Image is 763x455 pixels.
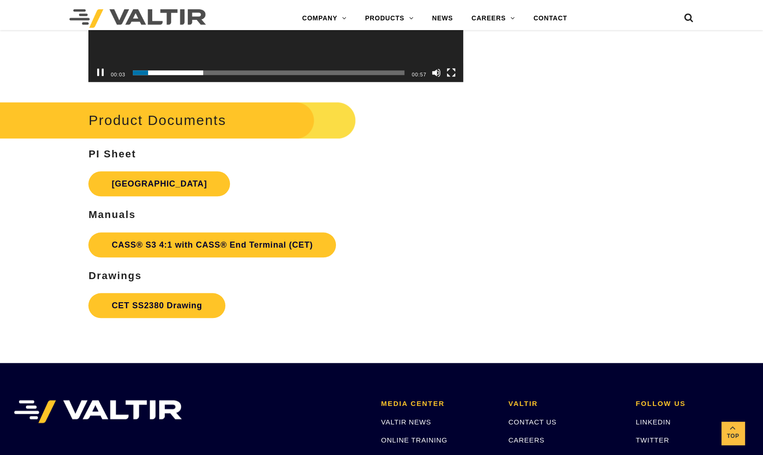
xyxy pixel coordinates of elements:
[721,431,744,442] span: Top
[509,436,545,444] a: CAREERS
[88,209,136,220] strong: Manuals
[721,422,744,445] a: Top
[636,418,671,426] a: LINKEDIN
[88,232,336,257] a: CASS® S3 4:1 with CASS® End Terminal (CET)
[432,68,441,77] button: Mute
[293,9,356,28] a: COMPANY
[88,293,225,318] a: CET SS2380 Drawing
[88,171,230,196] a: [GEOGRAPHIC_DATA]
[381,436,447,444] a: ONLINE TRAINING
[524,9,577,28] a: CONTACT
[69,9,206,28] img: Valtir
[96,68,105,77] button: Pause
[509,400,622,408] h2: VALTIR
[111,72,125,77] span: 00:03
[636,436,669,444] a: TWITTER
[636,400,749,408] h2: FOLLOW US
[447,68,456,77] button: Fullscreen
[88,148,136,160] strong: PI Sheet
[509,418,557,426] a: CONTACT US
[381,418,431,426] a: VALTIR NEWS
[14,400,182,423] img: VALTIR
[462,9,524,28] a: CAREERS
[381,400,494,408] h2: MEDIA CENTER
[423,9,462,28] a: NEWS
[356,9,423,28] a: PRODUCTS
[88,270,142,281] strong: Drawings
[412,72,427,77] span: 00:57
